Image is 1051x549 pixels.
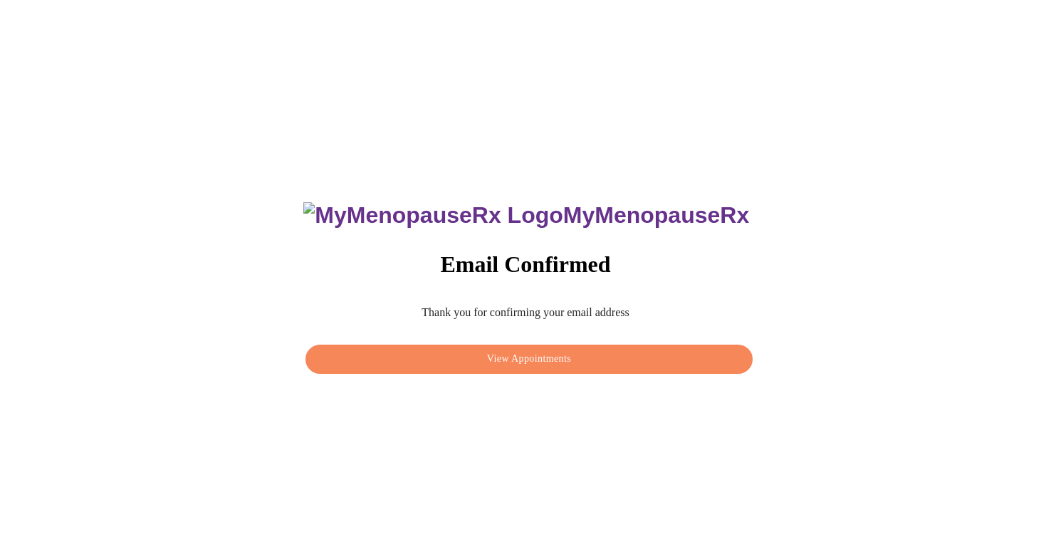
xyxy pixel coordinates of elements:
[302,348,756,360] a: View Appointments
[302,306,749,319] p: Thank you for confirming your email address
[322,350,736,368] span: View Appointments
[303,202,563,229] img: MyMenopauseRx Logo
[302,251,749,278] h3: Email Confirmed
[305,345,753,374] button: View Appointments
[303,202,749,229] h3: MyMenopauseRx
